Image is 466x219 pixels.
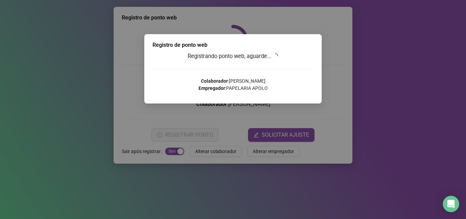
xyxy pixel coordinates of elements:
strong: Colaborador [201,78,228,84]
span: loading [273,53,279,59]
p: : [PERSON_NAME] : PAPELARIA APOLO [152,78,314,92]
h3: Registrando ponto web, aguarde... [152,52,314,61]
strong: Empregador [199,85,225,91]
div: Registro de ponto web [152,41,314,49]
div: Open Intercom Messenger [443,196,459,212]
